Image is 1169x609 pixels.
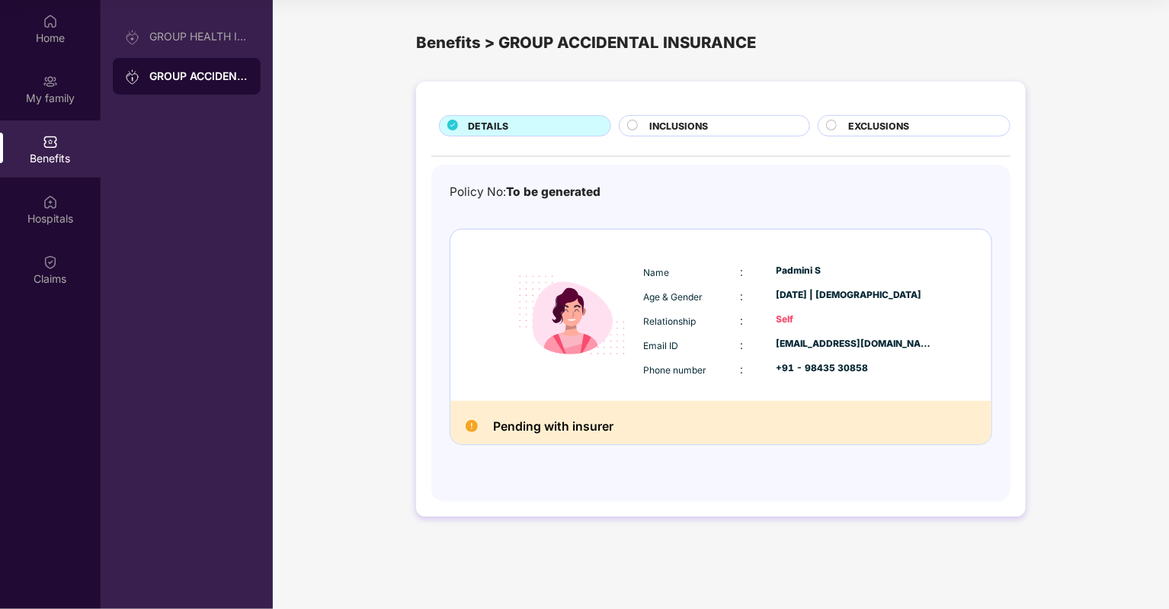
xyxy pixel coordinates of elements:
[506,184,601,199] span: To be generated
[740,363,743,376] span: :
[740,338,743,351] span: :
[468,119,508,133] span: DETAILS
[43,14,58,29] img: svg+xml;base64,PHN2ZyBpZD0iSG9tZSIgeG1sbnM9Imh0dHA6Ly93d3cudzMub3JnLzIwMDAvc3ZnIiB3aWR0aD0iMjAiIG...
[740,314,743,327] span: :
[43,134,58,149] img: svg+xml;base64,PHN2ZyBpZD0iQmVuZWZpdHMiIHhtbG5zPSJodHRwOi8vd3d3LnczLm9yZy8yMDAwL3N2ZyIgd2lkdGg9Ij...
[777,313,934,327] div: Self
[848,119,909,133] span: EXCLUSIONS
[777,337,934,351] div: [EMAIL_ADDRESS][DOMAIN_NAME]
[149,69,248,84] div: GROUP ACCIDENTAL INSURANCE
[777,361,934,376] div: +91 - 98435 30858
[416,30,1026,55] div: Benefits > GROUP ACCIDENTAL INSURANCE
[504,248,639,383] img: icon
[740,265,743,278] span: :
[643,316,696,327] span: Relationship
[643,267,669,278] span: Name
[450,183,601,201] div: Policy No:
[649,119,708,133] span: INCLUSIONS
[493,416,613,437] h2: Pending with insurer
[740,290,743,303] span: :
[43,74,58,89] img: svg+xml;base64,PHN2ZyB3aWR0aD0iMjAiIGhlaWdodD0iMjAiIHZpZXdCb3g9IjAgMCAyMCAyMCIgZmlsbD0ibm9uZSIgeG...
[643,364,706,376] span: Phone number
[777,264,934,278] div: Padmini S
[777,288,934,303] div: [DATE] | [DEMOGRAPHIC_DATA]
[43,194,58,210] img: svg+xml;base64,PHN2ZyBpZD0iSG9zcGl0YWxzIiB4bWxucz0iaHR0cDovL3d3dy53My5vcmcvMjAwMC9zdmciIHdpZHRoPS...
[643,340,678,351] span: Email ID
[43,255,58,270] img: svg+xml;base64,PHN2ZyBpZD0iQ2xhaW0iIHhtbG5zPSJodHRwOi8vd3d3LnczLm9yZy8yMDAwL3N2ZyIgd2lkdGg9IjIwIi...
[643,291,703,303] span: Age & Gender
[125,30,140,45] img: svg+xml;base64,PHN2ZyB3aWR0aD0iMjAiIGhlaWdodD0iMjAiIHZpZXdCb3g9IjAgMCAyMCAyMCIgZmlsbD0ibm9uZSIgeG...
[125,69,140,85] img: svg+xml;base64,PHN2ZyB3aWR0aD0iMjAiIGhlaWdodD0iMjAiIHZpZXdCb3g9IjAgMCAyMCAyMCIgZmlsbD0ibm9uZSIgeG...
[149,30,248,43] div: GROUP HEALTH INSURANCE
[466,420,478,432] img: Pending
